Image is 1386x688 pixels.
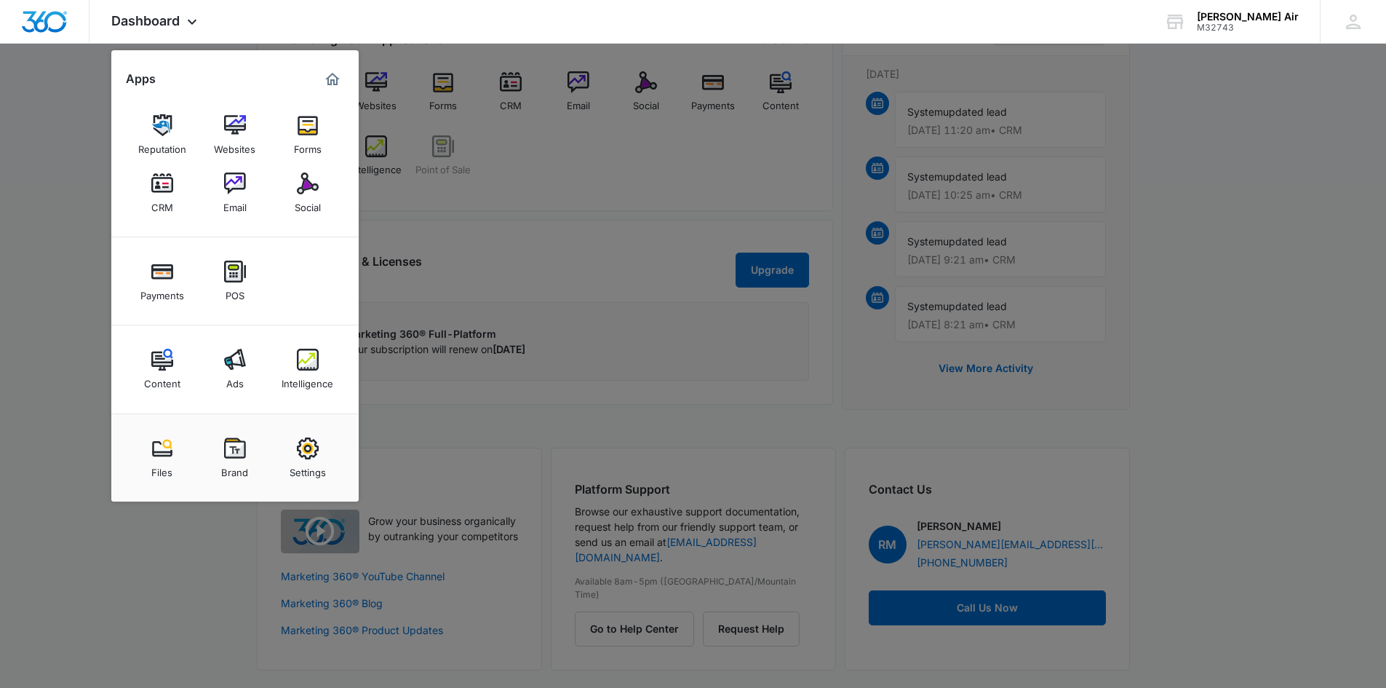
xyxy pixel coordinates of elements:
[214,136,255,155] div: Websites
[294,136,322,155] div: Forms
[126,72,156,86] h2: Apps
[207,430,263,486] a: Brand
[226,371,244,390] div: Ads
[207,107,263,162] a: Websites
[280,165,335,221] a: Social
[280,430,335,486] a: Settings
[1197,11,1299,23] div: account name
[111,13,180,28] span: Dashboard
[135,253,190,309] a: Payments
[135,165,190,221] a: CRM
[221,459,248,478] div: Brand
[135,107,190,162] a: Reputation
[290,459,326,478] div: Settings
[207,253,263,309] a: POS
[207,341,263,397] a: Ads
[1197,23,1299,33] div: account id
[151,194,173,213] div: CRM
[135,430,190,486] a: Files
[282,371,333,390] div: Intelligence
[226,282,244,301] div: POS
[138,136,186,155] div: Reputation
[151,459,172,478] div: Files
[295,194,321,213] div: Social
[135,341,190,397] a: Content
[144,371,180,390] div: Content
[223,194,247,213] div: Email
[140,282,184,301] div: Payments
[280,341,335,397] a: Intelligence
[207,165,263,221] a: Email
[280,107,335,162] a: Forms
[321,68,344,91] a: Marketing 360® Dashboard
